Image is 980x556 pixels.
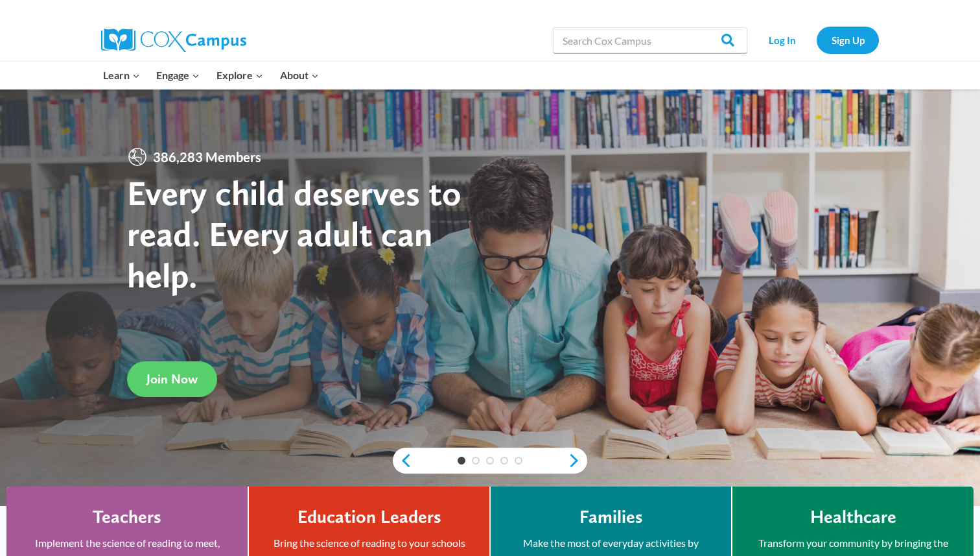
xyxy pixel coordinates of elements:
a: previous [393,453,412,468]
span: Join Now [146,371,198,387]
a: 2 [472,457,480,465]
strong: Every child deserves to read. Every adult can help. [127,172,461,296]
h4: Families [579,506,643,528]
a: 4 [500,457,508,465]
span: Engage [156,67,200,84]
nav: Secondary Navigation [754,27,879,53]
a: 1 [458,457,465,465]
nav: Primary Navigation [95,62,327,89]
a: next [568,453,587,468]
a: Sign Up [817,27,879,53]
a: 5 [515,457,522,465]
a: Join Now [127,361,217,397]
span: About [280,67,319,84]
span: Explore [216,67,263,84]
h4: Teachers [93,506,161,528]
span: 386,283 Members [148,147,266,167]
span: Learn [103,67,140,84]
a: Log In [754,27,810,53]
h4: Healthcare [810,506,896,528]
div: content slider buttons [393,448,587,474]
h4: Education Leaders [297,506,441,528]
input: Search Cox Campus [553,27,747,53]
img: Cox Campus [101,29,246,52]
a: 3 [486,457,494,465]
